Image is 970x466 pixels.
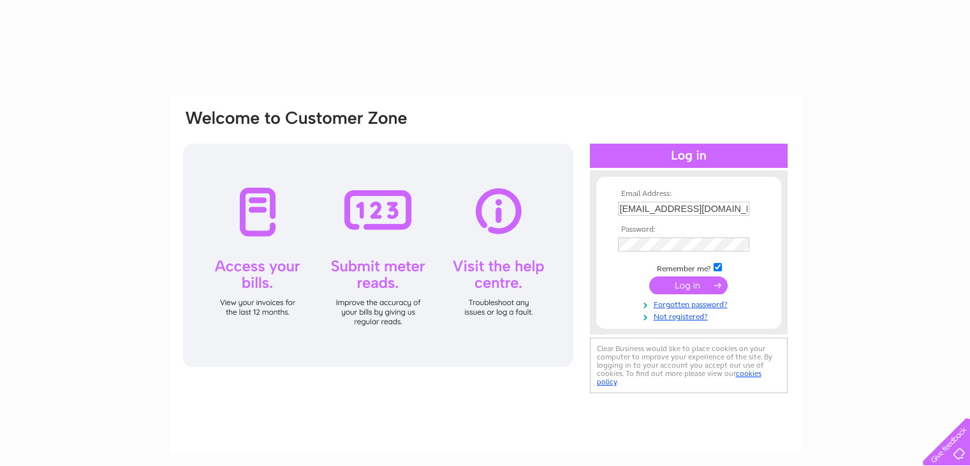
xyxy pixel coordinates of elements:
[615,261,763,274] td: Remember me?
[590,338,788,393] div: Clear Business would like to place cookies on your computer to improve your experience of the sit...
[615,225,763,234] th: Password:
[597,369,761,386] a: cookies policy
[618,297,763,310] a: Forgotten password?
[615,190,763,199] th: Email Address:
[649,276,728,294] input: Submit
[618,310,763,322] a: Not registered?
